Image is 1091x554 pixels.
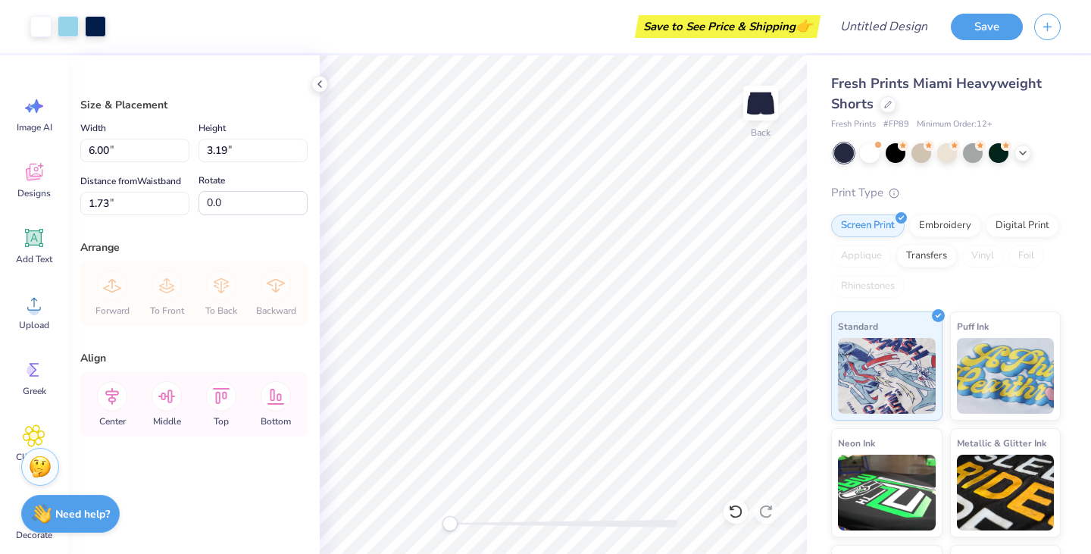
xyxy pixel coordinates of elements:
[23,385,46,397] span: Greek
[80,350,308,366] div: Align
[16,253,52,265] span: Add Text
[17,121,52,133] span: Image AI
[883,118,909,131] span: # FP89
[957,435,1046,451] span: Metallic & Glitter Ink
[838,338,936,414] img: Standard
[80,119,106,137] label: Width
[917,118,993,131] span: Minimum Order: 12 +
[831,214,905,237] div: Screen Print
[639,15,817,38] div: Save to See Price & Shipping
[828,11,939,42] input: Untitled Design
[99,415,126,427] span: Center
[831,275,905,298] div: Rhinestones
[442,516,458,531] div: Accessibility label
[896,245,957,268] div: Transfers
[9,451,59,475] span: Clipart & logos
[80,172,181,190] label: Distance from Waistband
[831,245,892,268] div: Applique
[261,415,291,427] span: Bottom
[986,214,1059,237] div: Digital Print
[214,415,229,427] span: Top
[951,14,1023,40] button: Save
[838,435,875,451] span: Neon Ink
[838,455,936,531] img: Neon Ink
[153,415,181,427] span: Middle
[199,119,226,137] label: Height
[961,245,1004,268] div: Vinyl
[838,318,878,334] span: Standard
[19,319,49,331] span: Upload
[746,88,776,118] img: Back
[16,529,52,541] span: Decorate
[17,187,51,199] span: Designs
[957,318,989,334] span: Puff Ink
[957,338,1055,414] img: Puff Ink
[796,17,812,35] span: 👉
[751,126,771,139] div: Back
[957,455,1055,531] img: Metallic & Glitter Ink
[55,507,110,521] strong: Need help?
[831,184,1061,202] div: Print Type
[80,239,308,255] div: Arrange
[831,74,1042,113] span: Fresh Prints Miami Heavyweight Shorts
[80,97,308,113] div: Size & Placement
[909,214,981,237] div: Embroidery
[831,118,876,131] span: Fresh Prints
[199,171,225,189] label: Rotate
[1008,245,1044,268] div: Foil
